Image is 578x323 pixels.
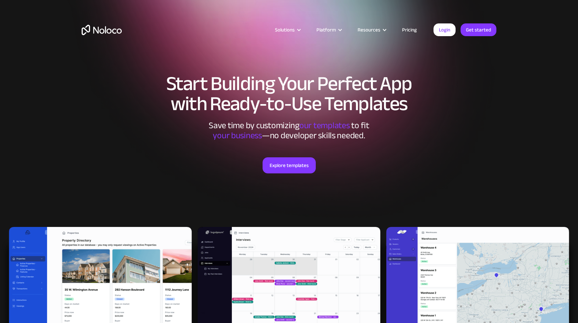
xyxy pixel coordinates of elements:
span: our templates [299,117,350,134]
div: Solutions [275,25,295,34]
div: Platform [316,25,336,34]
div: Solutions [267,25,308,34]
span: your business [213,127,262,144]
div: Resources [349,25,394,34]
div: Platform [308,25,349,34]
div: Save time by customizing to fit ‍ —no developer skills needed. [189,120,389,141]
a: home [82,25,122,35]
a: Login [433,23,456,36]
a: Get started [461,23,496,36]
h1: Start Building Your Perfect App with Ready-to-Use Templates [82,74,496,114]
a: Pricing [394,25,425,34]
a: Explore templates [263,157,316,173]
div: Resources [358,25,380,34]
